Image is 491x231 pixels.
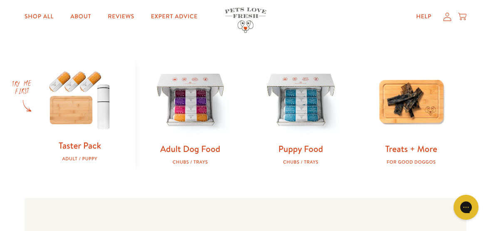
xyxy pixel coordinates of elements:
[144,8,204,25] a: Expert Advice
[59,139,101,152] a: Taster Pack
[409,8,438,25] a: Help
[385,143,437,155] a: Treats + More
[369,159,454,165] div: For good doggos
[38,156,122,161] div: Adult / Puppy
[259,159,343,165] div: Chubs / Trays
[160,143,220,155] a: Adult Dog Food
[149,159,233,165] div: Chubs / Trays
[449,192,483,223] iframe: Gorgias live chat messenger
[18,8,60,25] a: Shop All
[278,143,323,155] a: Puppy Food
[64,8,98,25] a: About
[101,8,141,25] a: Reviews
[225,7,266,33] img: Pets Love Fresh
